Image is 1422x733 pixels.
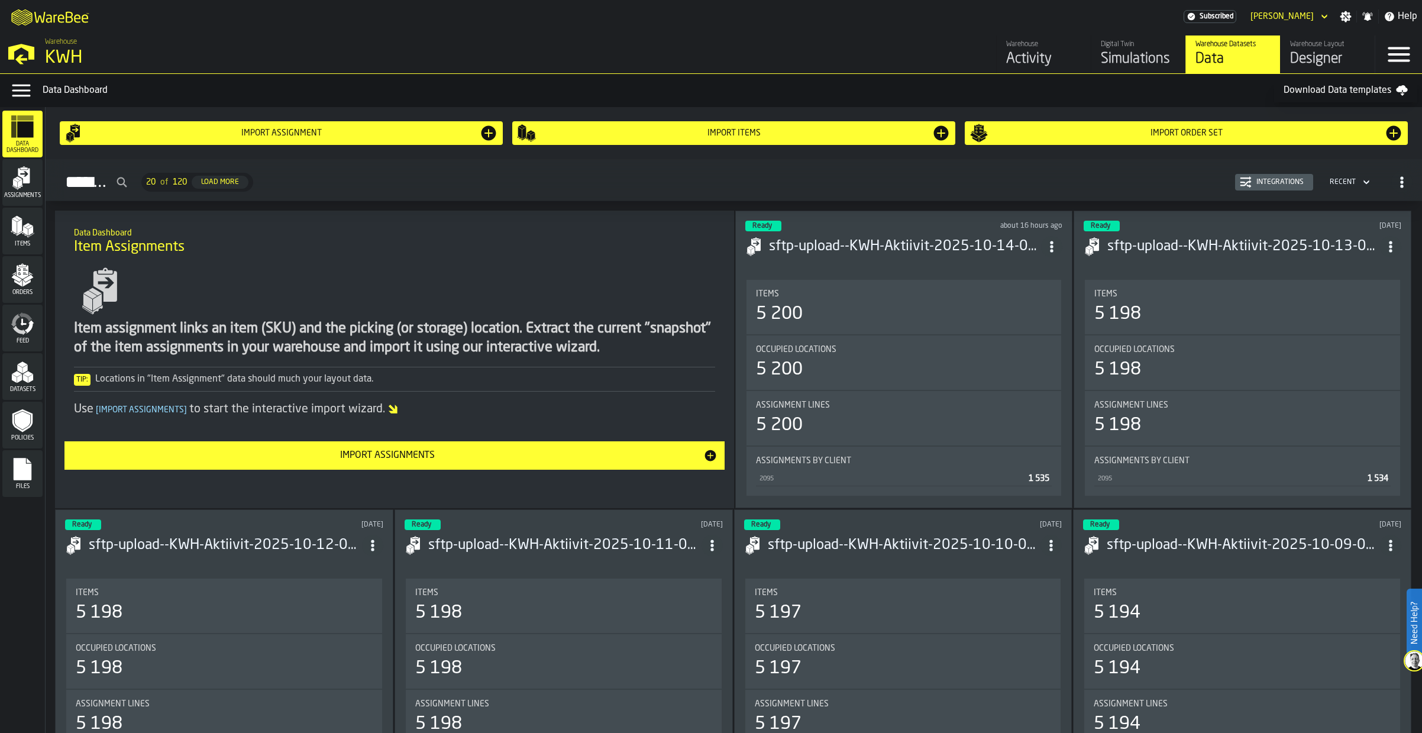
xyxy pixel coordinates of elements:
[769,237,1042,256] h3: sftp-upload--KWH-Aktiivit-2025-10-14-040029.csv-2025-10-14
[1006,50,1081,69] div: Activity
[76,699,150,709] span: Assignment lines
[1195,40,1271,49] div: Warehouse Datasets
[1101,50,1176,69] div: Simulations
[756,401,1052,410] div: Title
[76,588,373,598] div: Title
[146,177,156,187] span: 20
[755,602,802,624] div: 5 197
[755,658,802,679] div: 5 197
[1094,415,1141,436] div: 5 198
[1195,50,1271,69] div: Data
[756,470,1052,486] div: StatList-item-2095
[756,345,836,354] span: Occupied Locations
[746,391,1062,445] div: stat-Assignment lines
[405,519,441,530] div: status-3 2
[74,226,715,238] h2: Sub Title
[1094,644,1174,653] span: Occupied Locations
[76,644,156,653] span: Occupied Locations
[1252,178,1308,186] div: Integrations
[756,303,803,325] div: 5 200
[745,221,781,231] div: status-3 2
[1094,456,1391,466] div: Title
[415,699,712,709] div: Title
[756,289,779,299] span: Items
[196,178,244,186] div: Load More
[746,335,1062,390] div: stat-Occupied Locations
[1084,579,1400,633] div: stat-Items
[1094,345,1175,354] span: Occupied Locations
[745,579,1061,633] div: stat-Items
[43,83,1274,98] div: Data Dashboard
[76,658,122,679] div: 5 198
[2,450,43,498] li: menu Files
[415,602,462,624] div: 5 198
[755,644,1052,653] div: Title
[1094,470,1391,486] div: StatList-item-2095
[1335,11,1356,22] label: button-toggle-Settings
[74,238,185,257] span: Item Assignments
[76,644,373,653] div: Title
[768,536,1041,555] h3: sftp-upload--KWH-Aktiivit-2025-10-10-040034.csv-2025-10-10
[1094,401,1168,410] span: Assignment lines
[744,519,780,530] div: status-3 2
[1094,588,1391,598] div: Title
[96,406,99,414] span: [
[83,128,479,138] div: Import assignment
[1262,521,1401,529] div: Updated: 09/10/2025, 4.01.10 Created: 09/10/2025, 4.01.05
[1094,345,1391,354] div: Title
[746,447,1062,496] div: stat-Assignments by Client
[2,402,43,449] li: menu Policies
[1029,474,1049,483] span: 1 535
[583,521,722,529] div: Updated: 11/10/2025, 4.01.11 Created: 11/10/2025, 4.01.04
[1094,644,1391,653] div: Title
[1091,35,1185,73] a: link-to-/wh/i/4fb45246-3b77-4bb5-b880-c337c3c5facb/simulations
[2,435,43,441] span: Policies
[1085,335,1400,390] div: stat-Occupied Locations
[1107,536,1380,555] h3: sftp-upload--KWH-Aktiivit-2025-10-09-040026.csv-2025-10-09
[756,345,1052,354] div: Title
[1094,289,1391,299] div: Title
[755,588,1052,598] div: Title
[415,658,462,679] div: 5 198
[755,699,1052,709] div: Title
[1084,277,1401,498] section: card-AssignmentDashboardCard
[74,372,715,386] div: Locations in "Item Assignment" data should much your layout data.
[1083,519,1119,530] div: status-3 2
[922,521,1062,529] div: Updated: 10/10/2025, 4.01.12 Created: 10/10/2025, 4.01.05
[2,353,43,401] li: menu Datasets
[758,475,1025,483] div: 2095
[1184,10,1236,23] a: link-to-/wh/i/4fb45246-3b77-4bb5-b880-c337c3c5facb/settings/billing
[93,406,189,414] span: Import Assignments
[1094,456,1190,466] span: Assignments by Client
[1094,401,1391,410] div: Title
[2,483,43,490] span: Files
[1290,40,1365,49] div: Warehouse Layout
[2,305,43,352] li: menu Feed
[756,359,803,380] div: 5 200
[1094,588,1117,598] span: Items
[1185,35,1280,73] a: link-to-/wh/i/4fb45246-3b77-4bb5-b880-c337c3c5facb/data
[1094,289,1117,299] span: Items
[184,406,187,414] span: ]
[1006,40,1081,49] div: Warehouse
[1090,521,1110,528] span: Ready
[415,588,712,598] div: Title
[1250,12,1314,21] div: DropdownMenuValue-Mikael Svennas
[5,79,38,102] label: button-toggle-Data Menu
[2,208,43,255] li: menu Items
[1274,79,1417,102] a: Download Data templates
[76,699,373,709] div: Title
[74,401,715,418] div: Use to start the interactive import wizard.
[2,256,43,303] li: menu Orders
[415,644,496,653] span: Occupied Locations
[2,141,43,154] span: Data Dashboard
[756,401,830,410] span: Assignment lines
[996,35,1091,73] a: link-to-/wh/i/4fb45246-3b77-4bb5-b880-c337c3c5facb/feed/
[72,448,703,463] div: Import Assignments
[89,536,362,555] div: sftp-upload--KWH-Aktiivit-2025-10-12-040025.csv-2025-10-12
